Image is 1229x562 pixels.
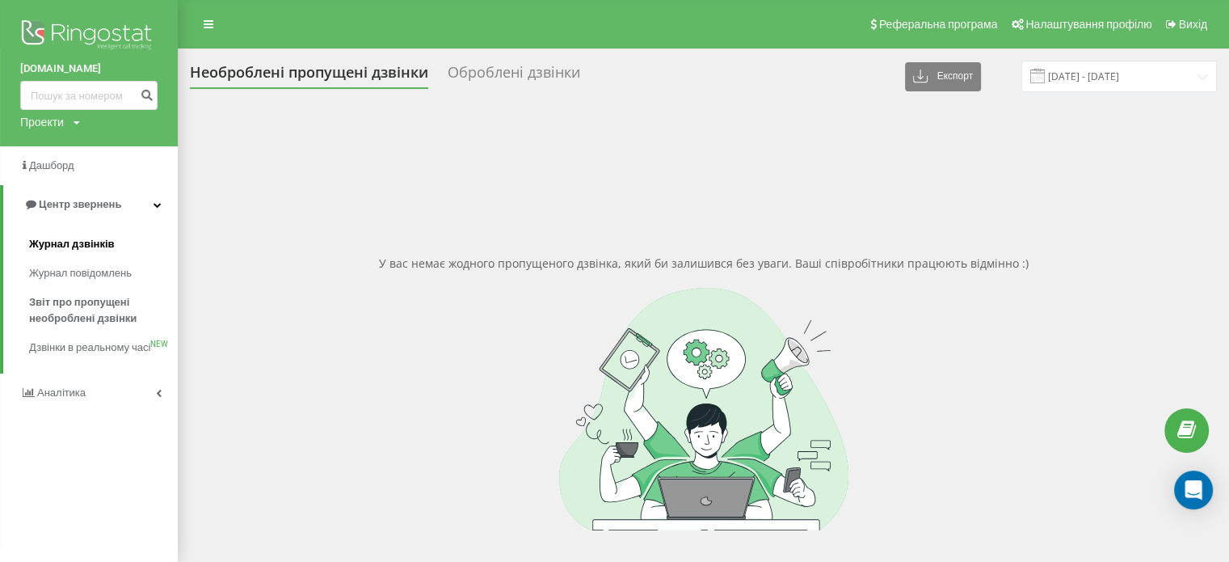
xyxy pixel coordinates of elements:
[29,294,170,327] span: Звіт про пропущені необроблені дзвінки
[29,159,74,171] span: Дашборд
[20,114,64,130] div: Проекти
[29,259,178,288] a: Журнал повідомлень
[29,236,115,252] span: Журнал дзвінків
[29,265,132,281] span: Журнал повідомлень
[29,288,178,333] a: Звіт про пропущені необроблені дзвінки
[879,18,998,31] span: Реферальна програма
[39,198,121,210] span: Центр звернень
[190,64,428,89] div: Необроблені пропущені дзвінки
[29,340,150,356] span: Дзвінки в реальному часі
[448,64,580,89] div: Оброблені дзвінки
[37,387,86,399] span: Аналiтика
[3,185,178,224] a: Центр звернень
[20,81,158,110] input: Пошук за номером
[905,62,981,91] button: Експорт
[29,230,178,259] a: Журнал дзвінків
[20,61,158,77] a: [DOMAIN_NAME]
[20,16,158,57] img: Ringostat logo
[1174,471,1213,509] div: Open Intercom Messenger
[29,333,178,362] a: Дзвінки в реальному часіNEW
[1025,18,1151,31] span: Налаштування профілю
[1179,18,1207,31] span: Вихід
